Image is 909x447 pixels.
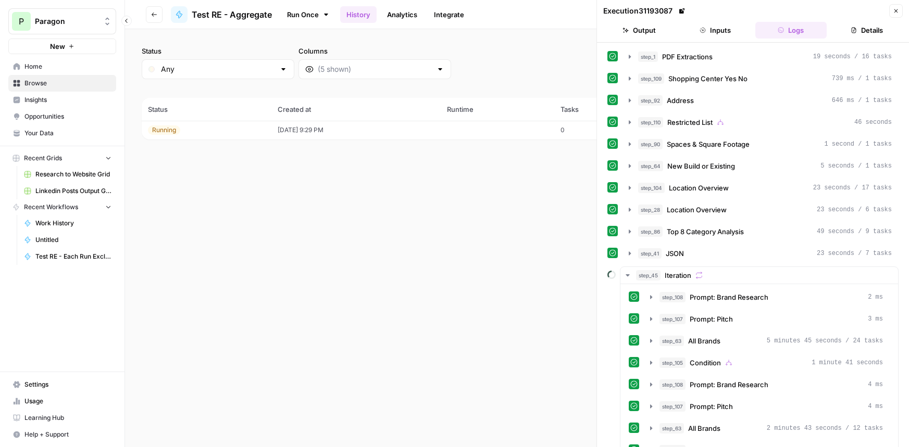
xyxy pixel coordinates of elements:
[665,270,691,280] span: Iteration
[659,314,686,324] span: step_107
[622,70,898,87] button: 739 ms / 1 tasks
[428,6,470,23] a: Integrate
[868,380,883,389] span: 4 ms
[622,92,898,109] button: 646 ms / 1 tasks
[8,75,116,92] a: Browse
[662,52,713,62] span: PDF Extractions
[767,424,883,433] span: 2 minutes 43 seconds / 12 tasks
[659,292,686,302] span: step_108
[854,118,892,127] span: 46 seconds
[8,426,116,443] button: Help + Support
[622,245,898,262] button: 23 seconds / 7 tasks
[24,79,111,88] span: Browse
[24,154,62,163] span: Recent Grids
[271,98,441,121] th: Created at
[690,401,733,412] span: Prompt: Pitch
[666,248,684,259] span: JSON
[24,430,111,439] span: Help + Support
[622,180,898,196] button: 23 seconds / 17 tasks
[142,46,294,56] label: Status
[831,22,903,39] button: Details
[832,96,892,105] span: 646 ms / 1 tasks
[8,150,116,166] button: Recent Grids
[171,6,272,23] a: Test RE - Aggregate
[298,46,451,56] label: Columns
[622,223,898,240] button: 49 seconds / 9 tasks
[19,248,116,265] a: Test RE - Each Run Exclusions
[142,98,271,121] th: Status
[659,401,686,412] span: step_107
[638,183,665,193] span: step_104
[603,6,687,16] div: Execution 31193087
[868,402,883,411] span: 4 ms
[667,205,727,215] span: Location Overview
[441,98,554,121] th: Runtime
[767,336,883,346] span: 5 minutes 45 seconds / 24 tasks
[35,16,98,27] span: Paragon
[24,202,78,212] span: Recent Workflows
[638,226,663,237] span: step_86
[667,95,694,106] span: Address
[690,357,721,368] span: Condition
[19,183,116,199] a: Linkedin Posts Output Grid
[340,6,377,23] a: History
[644,398,889,415] button: 4 ms
[24,112,111,121] span: Opportunities
[868,292,883,302] span: 2 ms
[24,413,111,423] span: Learning Hub
[690,314,733,324] span: Prompt: Pitch
[659,336,684,346] span: step_63
[8,125,116,142] a: Your Data
[24,62,111,71] span: Home
[638,248,662,259] span: step_41
[638,117,663,127] span: step_110
[817,227,892,236] span: 49 seconds / 9 tasks
[820,161,892,171] span: 5 seconds / 1 tasks
[50,41,65,52] span: New
[19,215,116,232] a: Work History
[8,39,116,54] button: New
[644,311,889,327] button: 3 ms
[638,73,664,84] span: step_109
[24,380,111,389] span: Settings
[668,73,748,84] span: Shopping Center Yes No
[603,22,675,39] button: Output
[644,376,889,393] button: 4 ms
[669,183,729,193] span: Location Overview
[381,6,424,23] a: Analytics
[24,95,111,105] span: Insights
[148,125,180,135] div: Running
[690,379,768,390] span: Prompt: Brand Research
[644,354,889,371] button: 1 minute 41 seconds
[8,199,116,215] button: Recent Workflows
[35,186,111,196] span: Linkedin Posts Output Grid
[8,410,116,426] a: Learning Hub
[832,74,892,83] span: 739 ms / 1 tasks
[667,139,750,149] span: Spaces & Square Footage
[19,15,24,28] span: P
[755,22,827,39] button: Logs
[19,166,116,183] a: Research to Website Grid
[644,333,889,349] button: 5 minutes 45 seconds / 24 tasks
[638,161,663,171] span: step_64
[659,379,686,390] span: step_108
[813,183,892,193] span: 23 seconds / 17 tasks
[679,22,751,39] button: Inputs
[8,8,116,34] button: Workspace: Paragon
[688,336,720,346] span: All Brands
[622,114,898,131] button: 46 seconds
[8,92,116,108] a: Insights
[142,79,892,98] span: (1 records)
[667,226,744,237] span: Top 8 Category Analysis
[622,158,898,174] button: 5 seconds / 1 tasks
[636,270,661,280] span: step_45
[622,48,898,65] button: 19 seconds / 16 tasks
[8,58,116,75] a: Home
[622,201,898,218] button: 23 seconds / 6 tasks
[35,170,111,179] span: Research to Website Grid
[19,232,116,248] a: Untitled
[868,314,883,324] span: 3 ms
[644,289,889,305] button: 2 ms
[24,129,111,138] span: Your Data
[35,219,111,228] span: Work History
